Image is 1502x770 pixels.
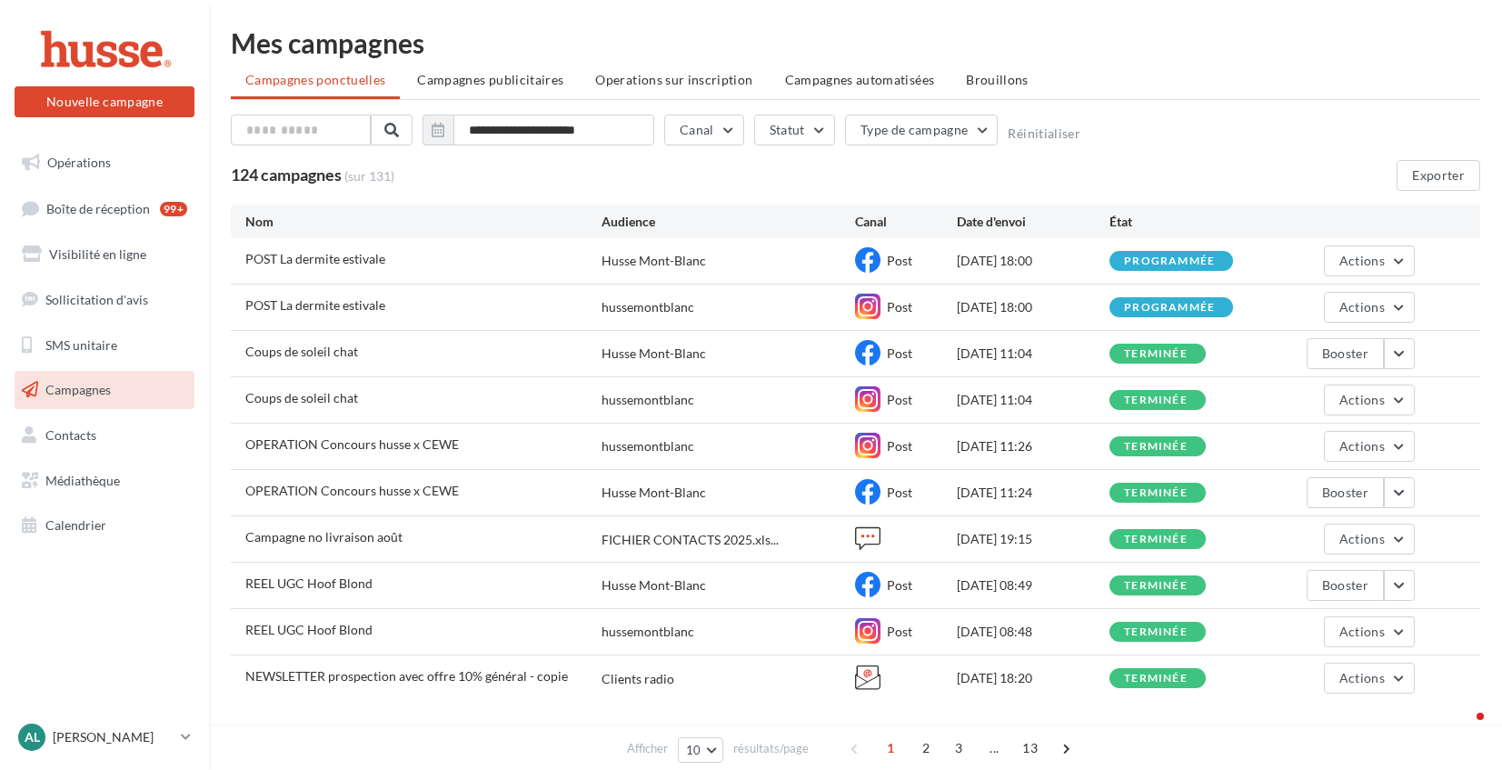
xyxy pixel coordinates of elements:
[11,235,198,274] a: Visibilité en ligne
[245,390,358,405] span: Coups de soleil chat
[1339,392,1385,407] span: Actions
[602,391,694,409] div: hussemontblanc
[602,531,779,549] span: FICHIER CONTACTS 2025.xls...
[245,213,602,231] div: Nom
[602,345,706,363] div: Husse Mont-Blanc
[1324,431,1415,462] button: Actions
[245,483,459,498] span: OPERATION Concours husse x CEWE
[45,473,120,488] span: Médiathèque
[627,740,668,757] span: Afficher
[602,298,694,316] div: hussemontblanc
[231,29,1480,56] div: Mes campagnes
[602,484,706,502] div: Husse Mont-Blanc
[602,437,694,455] div: hussemontblanc
[855,213,957,231] div: Canal
[1124,626,1188,638] div: terminée
[25,728,40,746] span: Al
[686,743,701,757] span: 10
[49,246,146,262] span: Visibilité en ligne
[911,734,940,763] span: 2
[1397,160,1480,191] button: Exporter
[1124,302,1215,314] div: programmée
[45,382,111,397] span: Campagnes
[678,737,724,763] button: 10
[344,167,394,185] span: (sur 131)
[1124,255,1215,267] div: programmée
[664,115,744,145] button: Canal
[11,189,198,228] a: Boîte de réception99+
[15,720,194,755] a: Al [PERSON_NAME]
[1124,487,1188,499] div: terminée
[45,336,117,352] span: SMS unitaire
[245,575,373,591] span: REEL UGC Hoof Blond
[417,72,563,87] span: Campagnes publicitaires
[957,669,1109,687] div: [DATE] 18:20
[957,252,1109,270] div: [DATE] 18:00
[1324,524,1415,555] button: Actions
[245,622,373,637] span: REEL UGC Hoof Blond
[957,213,1109,231] div: Date d'envoi
[1324,663,1415,694] button: Actions
[1307,477,1384,508] button: Booster
[957,623,1109,641] div: [DATE] 08:48
[887,577,912,593] span: Post
[231,165,342,185] span: 124 campagnes
[53,728,174,746] p: [PERSON_NAME]
[11,144,198,182] a: Opérations
[1307,570,1384,601] button: Booster
[1324,616,1415,647] button: Actions
[1008,126,1080,141] button: Réinitialiser
[887,392,912,407] span: Post
[45,517,106,533] span: Calendrier
[45,292,148,307] span: Sollicitation d'avis
[957,530,1109,548] div: [DATE] 19:15
[602,213,856,231] div: Audience
[46,200,150,215] span: Boîte de réception
[245,436,459,452] span: OPERATION Concours husse x CEWE
[11,462,198,500] a: Médiathèque
[602,623,694,641] div: hussemontblanc
[1440,708,1484,752] iframe: Intercom live chat
[1124,395,1188,406] div: terminée
[957,484,1109,502] div: [DATE] 11:24
[1339,670,1385,685] span: Actions
[160,202,187,216] div: 99+
[1339,299,1385,315] span: Actions
[957,437,1109,455] div: [DATE] 11:26
[1124,348,1188,360] div: terminée
[245,668,568,684] span: NEWSLETTER prospection avec offre 10% général - copie
[966,72,1029,87] span: Brouillons
[1339,624,1385,639] span: Actions
[887,624,912,639] span: Post
[45,427,96,443] span: Contacts
[887,253,912,268] span: Post
[1124,580,1188,592] div: terminée
[1015,734,1045,763] span: 13
[1307,338,1384,369] button: Booster
[245,297,385,313] span: POST La dermite estivale
[11,371,198,409] a: Campagnes
[15,86,194,117] button: Nouvelle campagne
[957,345,1109,363] div: [DATE] 11:04
[245,251,385,266] span: POST La dermite estivale
[754,115,835,145] button: Statut
[1124,673,1188,685] div: terminée
[1339,438,1385,454] span: Actions
[980,734,1009,763] span: ...
[1109,213,1262,231] div: État
[1324,292,1415,323] button: Actions
[1339,253,1385,268] span: Actions
[602,576,706,595] div: Husse Mont-Blanc
[957,576,1109,595] div: [DATE] 08:49
[887,345,912,361] span: Post
[887,299,912,315] span: Post
[11,326,198,365] a: SMS unitaire
[47,155,111,170] span: Opérations
[595,72,752,87] span: Operations sur inscription
[1339,531,1385,546] span: Actions
[11,416,198,455] a: Contacts
[1124,534,1188,545] div: terminée
[887,485,912,500] span: Post
[887,438,912,454] span: Post
[1124,441,1188,453] div: terminée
